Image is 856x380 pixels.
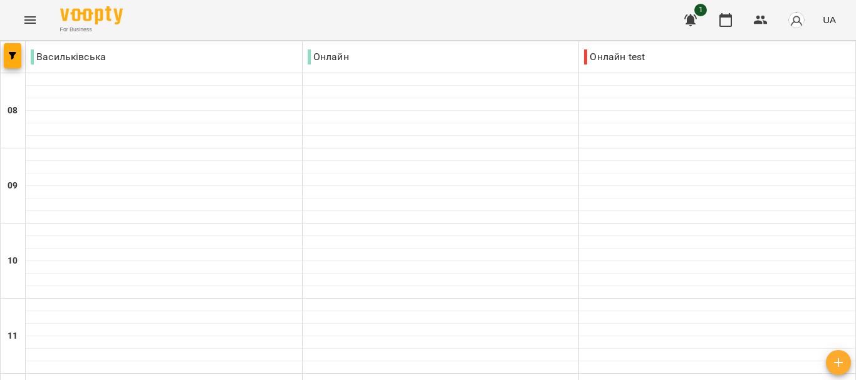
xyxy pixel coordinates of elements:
p: Онлайн test [584,49,645,64]
span: 1 [694,4,707,16]
h6: 08 [8,104,18,118]
button: Створити урок [826,350,851,375]
button: UA [818,8,841,31]
h6: 11 [8,329,18,343]
img: avatar_s.png [788,11,805,29]
span: For Business [60,26,123,34]
img: Voopty Logo [60,6,123,24]
button: Menu [15,5,45,35]
h6: 09 [8,179,18,193]
p: Онлайн [308,49,349,64]
h6: 10 [8,254,18,268]
p: Васильківська [31,49,106,64]
span: UA [823,13,836,26]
